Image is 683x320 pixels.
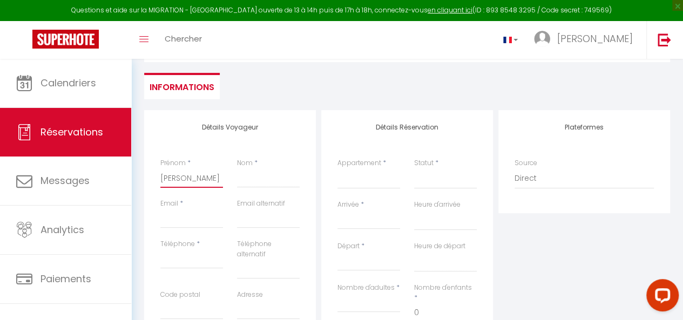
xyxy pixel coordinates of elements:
label: Statut [414,158,434,168]
label: Nom [237,158,253,168]
a: Chercher [157,21,210,59]
span: [PERSON_NAME] [557,32,633,45]
span: Chercher [165,33,202,44]
iframe: LiveChat chat widget [638,275,683,320]
label: Email alternatif [237,199,285,209]
label: Nombre d'enfants [414,283,472,293]
label: Nombre d'adultes [337,283,395,293]
a: en cliquant ici [428,5,472,15]
span: Réservations [40,125,103,139]
label: Heure d'arrivée [414,200,461,210]
span: Calendriers [40,76,96,90]
span: Messages [40,174,90,187]
h4: Détails Voyageur [160,124,300,131]
label: Appartement [337,158,381,168]
label: Adresse [237,290,263,300]
label: Arrivée [337,200,359,210]
label: Téléphone alternatif [237,239,300,260]
a: ... [PERSON_NAME] [526,21,646,59]
li: Informations [144,73,220,99]
label: Code postal [160,290,200,300]
label: Email [160,199,178,209]
label: Prénom [160,158,186,168]
img: logout [658,33,671,46]
label: Téléphone [160,239,195,249]
label: Heure de départ [414,241,465,251]
h4: Détails Réservation [337,124,477,131]
span: Paiements [40,272,91,285]
label: Départ [337,241,360,251]
h4: Plateformes [515,124,654,131]
img: Super Booking [32,30,99,49]
label: Source [515,158,537,168]
span: Analytics [40,223,84,236]
img: ... [534,31,550,47]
